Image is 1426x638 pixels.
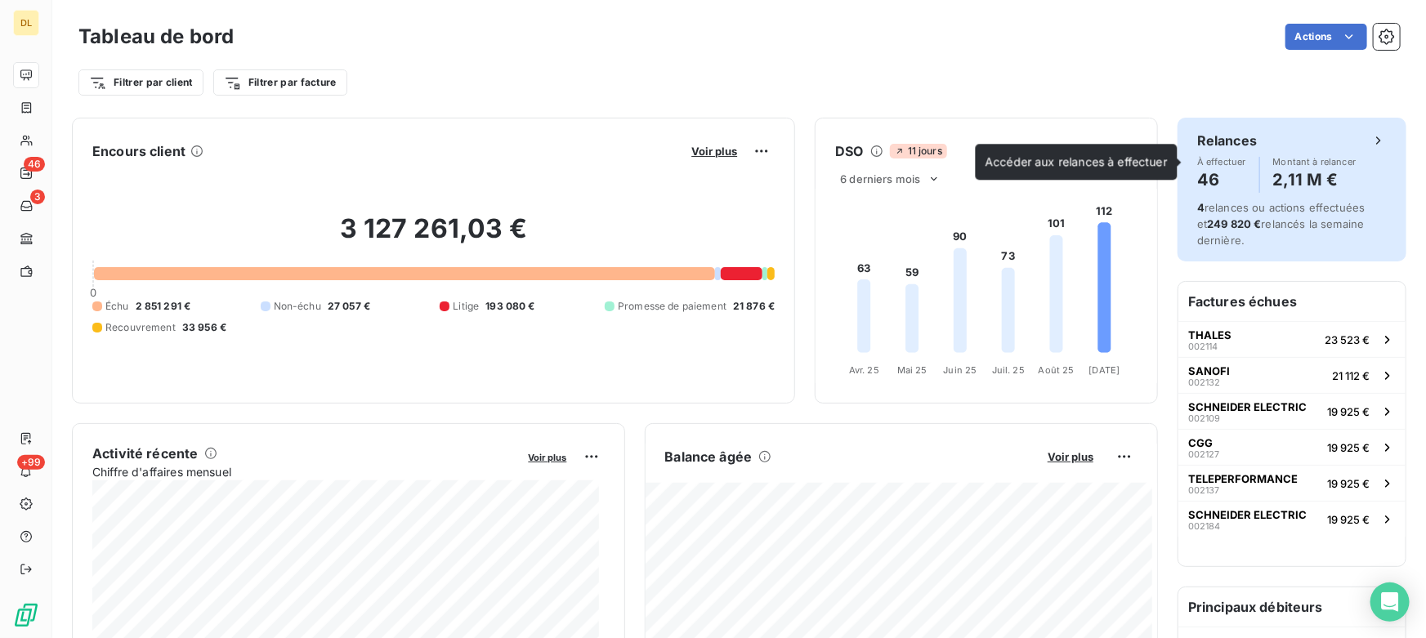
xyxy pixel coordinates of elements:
span: 21 112 € [1332,369,1370,382]
h3: Tableau de bord [78,22,234,51]
span: 46 [24,157,45,172]
span: +99 [17,455,45,470]
span: 002137 [1188,485,1219,495]
button: Filtrer par facture [213,69,347,96]
span: 2 851 291 € [136,299,191,314]
span: Promesse de paiement [618,299,726,314]
span: SANOFI [1188,364,1230,377]
button: Voir plus [686,144,742,158]
h6: Relances [1197,131,1257,150]
span: 002109 [1188,413,1220,423]
h2: 3 127 261,03 € [92,212,775,261]
button: Filtrer par client [78,69,203,96]
span: 11 jours [890,144,947,158]
span: Montant à relancer [1273,157,1357,167]
span: 19 925 € [1327,513,1370,526]
span: TELEPERFORMANCE [1188,472,1298,485]
button: THALES00211423 523 € [1178,321,1406,357]
div: DL [13,10,39,36]
button: CGG00212719 925 € [1178,429,1406,465]
span: 33 956 € [182,320,226,335]
tspan: Août 25 [1039,364,1075,376]
span: 002114 [1188,341,1218,351]
span: 19 925 € [1327,477,1370,490]
span: THALES [1188,328,1232,341]
span: 23 523 € [1325,333,1370,346]
span: 21 876 € [733,299,775,314]
span: Voir plus [529,452,567,463]
tspan: [DATE] [1089,364,1120,376]
span: 249 820 € [1207,217,1261,230]
span: 4 [1197,201,1205,214]
span: SCHNEIDER ELECTRIC [1188,400,1307,413]
span: Litige [453,299,479,314]
span: Voir plus [691,145,737,158]
span: 002132 [1188,377,1220,387]
span: À effectuer [1197,157,1246,167]
span: Échu [105,299,129,314]
h6: Encours client [92,141,186,161]
tspan: Juil. 25 [992,364,1025,376]
button: TELEPERFORMANCE00213719 925 € [1178,465,1406,501]
h6: Factures échues [1178,282,1406,321]
div: Open Intercom Messenger [1370,582,1410,622]
span: relances ou actions effectuées et relancés la semaine dernière. [1197,201,1366,247]
span: 002127 [1188,449,1219,459]
span: 002184 [1188,521,1220,531]
span: Non-échu [274,299,321,314]
h6: Principaux débiteurs [1178,587,1406,627]
span: CGG [1188,436,1213,449]
h4: 46 [1197,167,1246,193]
button: Voir plus [524,449,572,464]
span: 3 [30,190,45,204]
span: Chiffre d'affaires mensuel [92,463,517,480]
button: SCHNEIDER ELECTRIC00210919 925 € [1178,393,1406,429]
span: Recouvrement [105,320,176,335]
h6: Balance âgée [665,447,753,466]
button: SCHNEIDER ELECTRIC00218419 925 € [1178,501,1406,537]
tspan: Mai 25 [897,364,928,376]
span: Accéder aux relances à effectuer [986,154,1168,168]
button: Voir plus [1043,449,1098,464]
h6: DSO [835,141,863,161]
span: 193 080 € [485,299,534,314]
span: 19 925 € [1327,405,1370,418]
span: 0 [90,286,96,299]
img: Logo LeanPay [13,602,39,628]
span: 27 057 € [328,299,370,314]
h6: Activité récente [92,444,198,463]
h4: 2,11 M € [1273,167,1357,193]
tspan: Avr. 25 [849,364,879,376]
span: Voir plus [1048,450,1093,463]
button: Actions [1285,24,1367,50]
span: 6 derniers mois [840,172,920,185]
span: SCHNEIDER ELECTRIC [1188,508,1307,521]
button: SANOFI00213221 112 € [1178,357,1406,393]
tspan: Juin 25 [944,364,977,376]
span: 19 925 € [1327,441,1370,454]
